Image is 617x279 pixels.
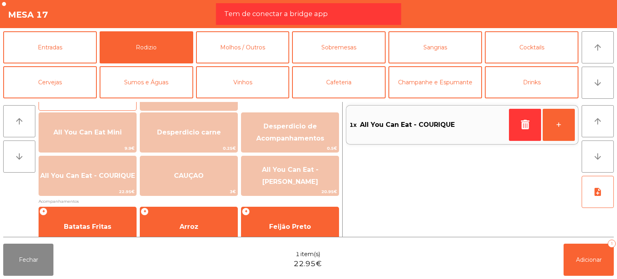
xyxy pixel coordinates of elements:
[564,244,614,276] button: Adicionar1
[582,141,614,173] button: arrow_downward
[39,145,136,152] span: 9.9€
[296,250,300,259] span: 1
[292,31,386,63] button: Sobremesas
[39,198,339,205] span: Acompanhamentos
[3,244,53,276] button: Fechar
[3,31,97,63] button: Entradas
[360,119,455,131] span: All You Can Eat - COURIQUE
[8,9,48,21] h4: Mesa 17
[53,128,122,136] span: All You Can Eat Mini
[593,187,603,197] i: note_add
[180,223,198,230] span: Arroz
[174,172,204,179] span: CAUÇAO
[140,145,237,152] span: 0.25€
[241,145,339,152] span: 0.5€
[140,188,237,196] span: 3€
[485,66,578,98] button: Drinks
[349,119,357,131] span: 1x
[3,141,35,173] button: arrow_downward
[14,116,24,126] i: arrow_upward
[100,31,193,63] button: Rodizio
[593,152,603,161] i: arrow_downward
[582,176,614,208] button: note_add
[241,188,339,196] span: 20.95€
[39,188,136,196] span: 22.95€
[593,78,603,88] i: arrow_downward
[196,31,290,63] button: Molhos / Outros
[576,256,602,263] span: Adicionar
[582,67,614,99] button: arrow_downward
[39,208,47,216] span: +
[3,105,35,137] button: arrow_upward
[64,223,111,230] span: Batatas Fritas
[100,66,193,98] button: Sumos e Águas
[224,9,328,19] span: Tem de conectar a bridge app
[388,31,482,63] button: Sangrias
[242,208,250,216] span: +
[582,31,614,63] button: arrow_upward
[256,122,324,142] span: Desperdicio de Acompanhamentos
[262,166,319,185] span: All You Can Eat - [PERSON_NAME]
[300,250,320,259] span: item(s)
[14,152,24,161] i: arrow_downward
[292,66,386,98] button: Cafeteria
[294,259,322,269] span: 22.95€
[485,31,578,63] button: Cocktails
[141,208,149,216] span: +
[593,43,603,52] i: arrow_upward
[543,109,575,141] button: +
[269,223,311,230] span: Feijão Preto
[196,66,290,98] button: Vinhos
[608,240,616,248] div: 1
[40,172,135,179] span: All You Can Eat - COURIQUE
[3,66,97,98] button: Cervejas
[582,105,614,137] button: arrow_upward
[157,128,221,136] span: Desperdicio carne
[388,66,482,98] button: Champanhe e Espumante
[593,116,603,126] i: arrow_upward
